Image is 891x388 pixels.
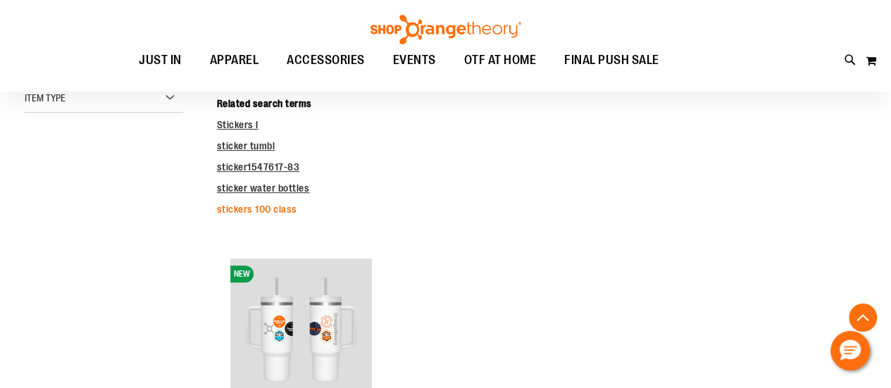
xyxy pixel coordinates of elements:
span: FINAL PUSH SALE [564,44,659,76]
span: EVENTS [393,44,436,76]
a: EVENTS [379,44,450,77]
a: stickers 100 class [217,204,297,215]
a: Stickers l [217,119,258,130]
a: ACCESSORIES [273,44,379,77]
a: sticker1547617-83 [217,161,300,173]
a: OTF AT HOME [450,44,551,77]
a: FINAL PUSH SALE [550,44,673,77]
button: Hello, have a question? Let’s chat. [830,331,870,370]
span: APPAREL [210,44,259,76]
span: NEW [230,265,254,282]
span: JUST IN [139,44,182,76]
a: JUST IN [125,44,196,77]
a: sticker water bottles [217,182,310,194]
a: sticker tumbl [217,140,275,151]
button: Back To Top [849,303,877,332]
span: OTF AT HOME [464,44,537,76]
a: APPAREL [196,44,273,77]
span: Item Type [25,92,66,104]
dt: Related search terms [217,96,866,111]
img: Shop Orangetheory [368,15,523,44]
span: ACCESSORIES [287,44,365,76]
